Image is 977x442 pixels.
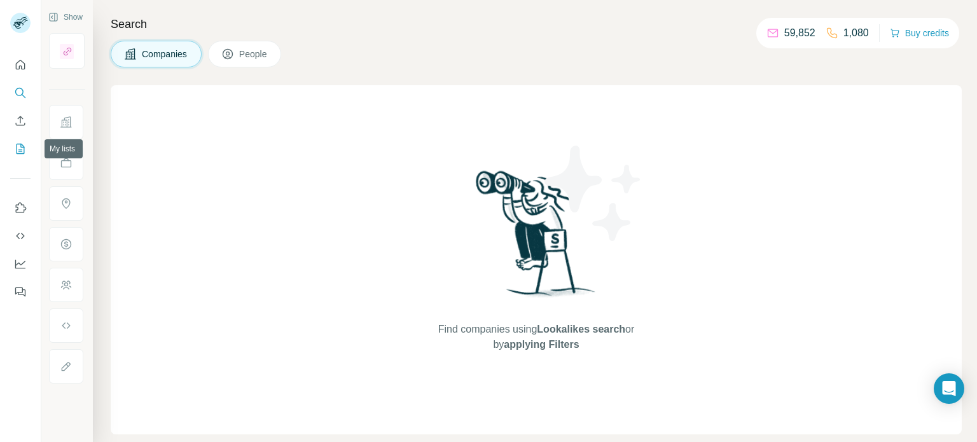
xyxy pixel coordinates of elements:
button: Use Surfe on LinkedIn [10,197,31,219]
span: Find companies using or by [434,322,638,352]
button: My lists [10,137,31,160]
div: Open Intercom Messenger [934,373,964,404]
span: People [239,48,268,60]
button: Quick start [10,53,31,76]
button: Dashboard [10,252,31,275]
h4: Search [111,15,962,33]
button: Feedback [10,280,31,303]
button: Use Surfe API [10,224,31,247]
p: 1,080 [843,25,869,41]
img: Surfe Illustration - Woman searching with binoculars [470,167,602,309]
button: Buy credits [890,24,949,42]
button: Search [10,81,31,104]
p: 59,852 [784,25,815,41]
button: Enrich CSV [10,109,31,132]
img: Surfe Illustration - Stars [536,136,651,251]
button: Show [39,8,92,27]
span: Lookalikes search [537,324,625,335]
span: applying Filters [504,339,579,350]
span: Companies [142,48,188,60]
